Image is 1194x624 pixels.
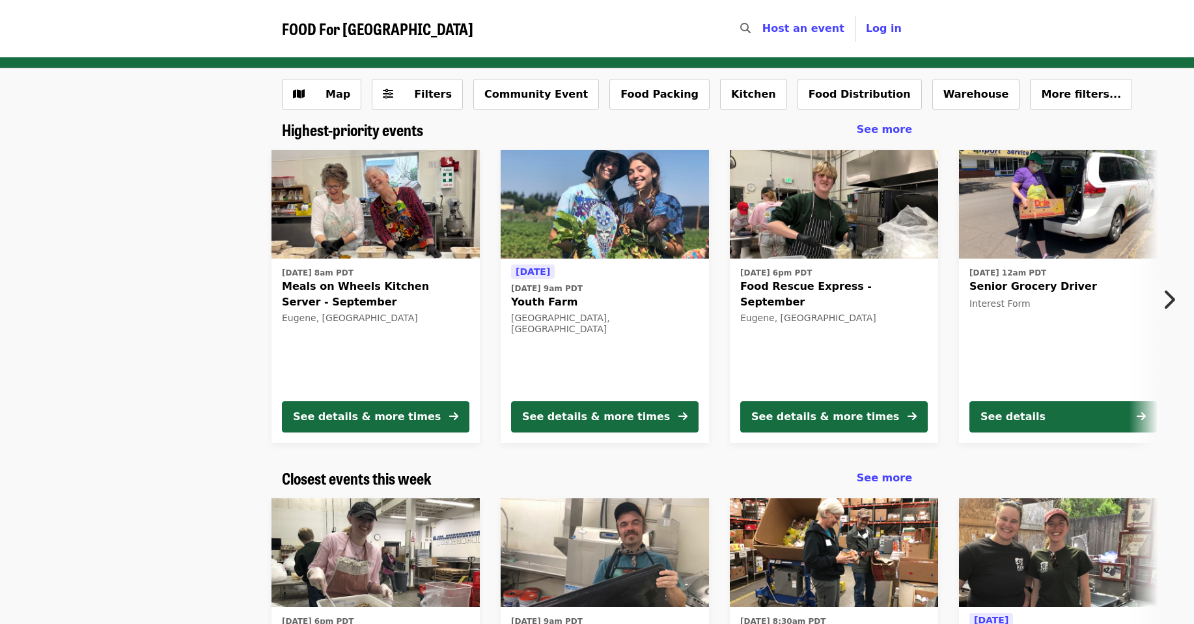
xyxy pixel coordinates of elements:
span: Meals on Wheels Kitchen Server - September [282,279,469,310]
a: Host an event [762,22,844,35]
img: Senior Grocery Driver organized by FOOD For Lane County [959,150,1167,259]
button: More filters... [1030,79,1132,110]
i: arrow-right icon [678,410,687,423]
span: FOOD For [GEOGRAPHIC_DATA] [282,17,473,40]
time: [DATE] 6pm PDT [740,267,812,279]
button: See details & more times [282,401,469,433]
div: See details & more times [522,409,670,425]
button: Log in [855,16,912,42]
div: Eugene, [GEOGRAPHIC_DATA] [740,313,928,324]
img: Meals on Wheels Kitchen Server - September organized by FOOD For Lane County [271,150,480,259]
div: [GEOGRAPHIC_DATA], [GEOGRAPHIC_DATA] [511,313,699,335]
img: GrassRoots Garden Kitchen Clean-up organized by FOOD For Lane County [959,498,1167,608]
button: Community Event [473,79,599,110]
img: Food Rescue Express - September organized by FOOD For Lane County [730,150,938,259]
button: See details & more times [511,401,699,433]
i: search icon [740,22,751,35]
a: FOOD For [GEOGRAPHIC_DATA] [282,20,473,38]
span: Closest events this week [282,466,432,489]
button: Food Packing [609,79,710,110]
time: [DATE] 8am PDT [282,267,354,279]
img: Youth Farm organized by FOOD For Lane County [501,150,709,259]
a: See details for "Youth Farm" [501,150,709,443]
a: See details for "Senior Grocery Driver" [959,150,1167,443]
i: arrow-right icon [908,410,917,423]
span: Food Rescue Express - September [740,279,928,310]
span: Youth Farm [511,294,699,310]
a: Highest-priority events [282,121,423,139]
img: Meals on Wheels - Dishwasher August organized by FOOD For Lane County [501,498,709,608]
div: Eugene, [GEOGRAPHIC_DATA] [282,313,469,324]
div: Closest events this week [271,469,923,488]
a: See details for "Food Rescue Express - September" [730,150,938,443]
img: Warehouse Sorting Food - August organized by FOOD For Lane County [730,498,938,608]
button: Kitchen [720,79,787,110]
span: See more [857,472,912,484]
a: See more [857,122,912,137]
a: See more [857,470,912,486]
span: Filters [414,88,452,100]
a: See details for "Meals on Wheels Kitchen Server - September" [271,150,480,443]
a: Closest events this week [282,469,432,488]
span: Senior Grocery Driver [969,279,1157,294]
div: See details & more times [293,409,441,425]
span: Interest Form [969,298,1031,309]
input: Search [758,13,769,44]
button: Show map view [282,79,361,110]
time: [DATE] 9am PDT [511,283,583,294]
button: Food Distribution [798,79,922,110]
span: [DATE] [516,266,550,277]
i: chevron-right icon [1162,287,1175,312]
i: arrow-right icon [449,410,458,423]
span: More filters... [1041,88,1121,100]
div: Highest-priority events [271,121,923,139]
i: map icon [293,88,305,100]
span: Log in [866,22,902,35]
span: Highest-priority events [282,118,423,141]
button: See details & more times [740,401,928,433]
i: sliders-h icon [383,88,393,100]
span: Map [326,88,350,100]
button: See details [969,401,1157,433]
img: Food Rescue Express - August organized by FOOD For Lane County [271,498,480,608]
div: See details & more times [751,409,899,425]
div: See details [980,409,1046,425]
button: Filters (0 selected) [372,79,463,110]
button: Warehouse [932,79,1020,110]
button: Next item [1151,281,1194,318]
time: [DATE] 12am PDT [969,267,1046,279]
span: See more [857,123,912,135]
